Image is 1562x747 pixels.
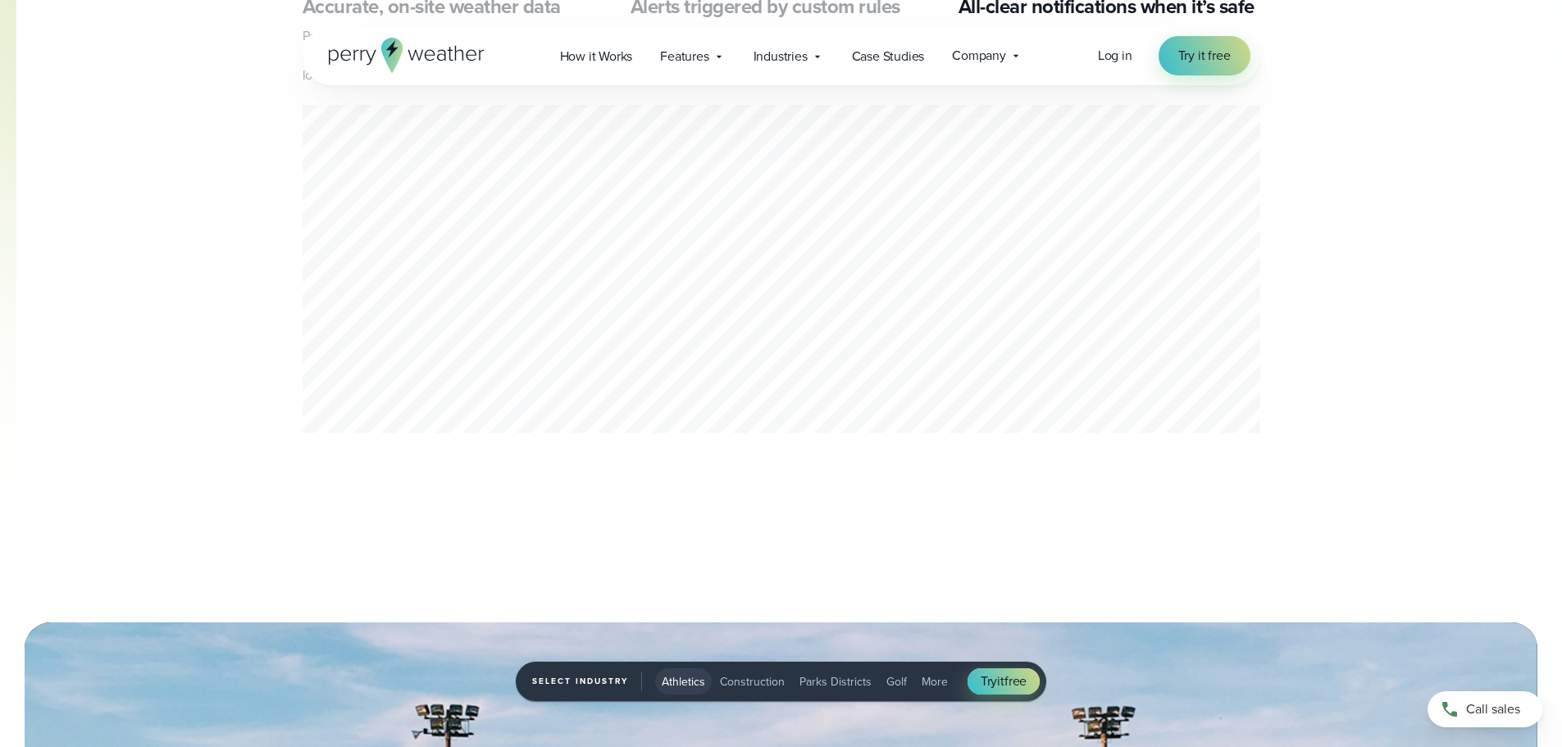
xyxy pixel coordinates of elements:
[838,39,939,73] a: Case Studies
[1098,46,1132,66] a: Log in
[655,668,712,695] button: Athletics
[560,47,633,66] span: How it Works
[793,668,878,695] button: Parks Districts
[968,668,1040,695] a: Tryitfree
[754,47,808,66] span: Industries
[720,673,785,690] span: Construction
[997,672,1004,690] span: it
[713,668,791,695] button: Construction
[1466,699,1520,719] span: Call sales
[303,105,1260,590] div: 3 of 3
[1428,691,1542,727] a: Call sales
[532,672,642,691] span: Select Industry
[886,673,907,690] span: Golf
[1098,46,1132,65] span: Log in
[303,105,1260,590] div: slideshow
[915,668,954,695] button: More
[922,673,948,690] span: More
[1159,36,1250,75] a: Try it free
[662,673,705,690] span: Athletics
[981,672,1027,691] span: Try free
[799,673,872,690] span: Parks Districts
[852,47,925,66] span: Case Studies
[546,39,647,73] a: How it Works
[952,46,1006,66] span: Company
[880,668,913,695] button: Golf
[1178,46,1231,66] span: Try it free
[660,47,708,66] span: Features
